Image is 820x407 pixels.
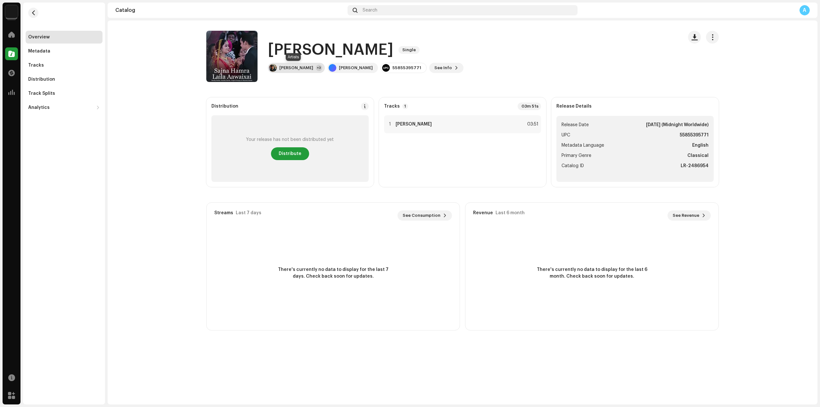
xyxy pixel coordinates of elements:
button: See Info [429,63,463,73]
strong: Release Details [556,104,592,109]
span: Search [363,8,377,13]
strong: 55855395771 [680,131,709,139]
strong: [DATE] (Midnight Worldwide) [646,121,709,129]
button: Distribute [271,147,309,160]
re-m-nav-item: Distribution [26,73,102,86]
div: Overview [28,35,50,40]
div: +3 [316,65,322,71]
span: Distribute [279,147,301,160]
img: bc4c4277-71b2-49c5-abdf-ca4e9d31f9c1 [5,5,18,18]
div: Distribution [211,104,238,109]
button: See Revenue [668,210,711,221]
strong: LR-2486954 [681,162,709,170]
div: [PERSON_NAME] [339,65,373,70]
re-m-nav-item: Track Splits [26,87,102,100]
strong: [PERSON_NAME] [396,122,432,127]
div: Tracks [28,63,44,68]
span: Metadata Language [562,142,604,149]
div: Track Splits [28,91,55,96]
span: Single [398,46,420,54]
div: Analytics [28,105,50,110]
span: Primary Genre [562,152,591,159]
h1: [PERSON_NAME] [268,40,393,60]
div: A [799,5,810,15]
re-m-nav-item: Metadata [26,45,102,58]
div: Last 7 days [236,210,261,216]
strong: English [692,142,709,149]
span: Release Date [562,121,589,129]
strong: Tracks [384,104,400,109]
div: Your release has not been distributed yet [246,137,334,142]
strong: Classical [687,152,709,159]
img: a0fabf3d-0d0e-4df4-aa96-30fc7086f5a7 [269,64,277,72]
div: Last 6 month [496,210,525,216]
div: Revenue [473,210,493,216]
button: See Consumption [398,210,452,221]
span: There's currently no data to display for the last 7 days. Check back soon for updates. [275,266,391,280]
re-m-nav-item: Tracks [26,59,102,72]
span: See Revenue [673,209,699,222]
span: UPC [562,131,570,139]
div: Streams [214,210,233,216]
re-m-nav-dropdown: Analytics [26,101,102,114]
span: Catalog ID [562,162,584,170]
div: Metadata [28,49,50,54]
div: [PERSON_NAME] [279,65,313,70]
div: 03:51 [524,120,538,128]
div: 03m 51s [518,102,541,110]
re-m-nav-item: Overview [26,31,102,44]
span: See Info [434,61,452,74]
span: See Consumption [403,209,440,222]
div: 55855395771 [392,65,421,70]
div: Catalog [115,8,345,13]
div: Distribution [28,77,55,82]
span: There's currently no data to display for the last 6 month. Check back soon for updates. [534,266,650,280]
p-badge: 1 [402,103,408,109]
